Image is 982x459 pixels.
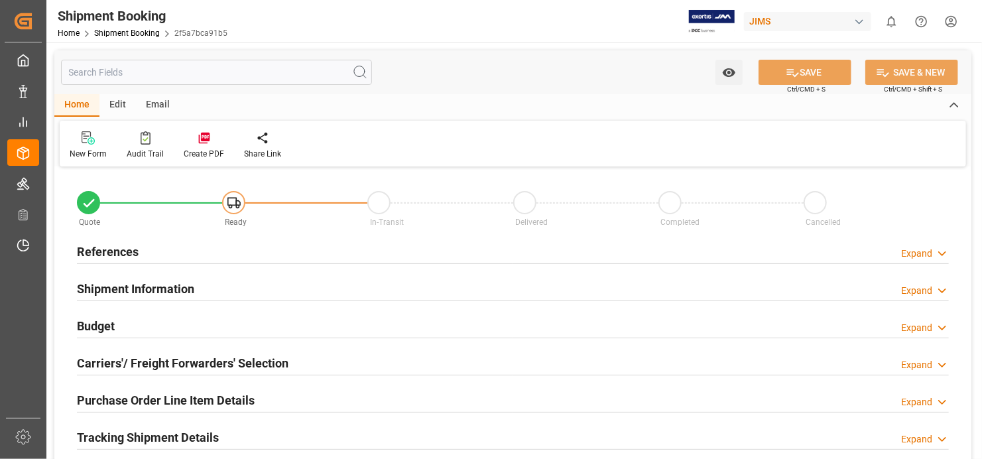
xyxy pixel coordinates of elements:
div: Expand [901,284,932,298]
span: Quote [80,218,101,227]
button: SAVE [759,60,851,85]
button: open menu [715,60,743,85]
span: In-Transit [370,218,404,227]
h2: References [77,243,139,261]
div: New Form [70,148,107,160]
div: Edit [99,94,136,117]
span: Cancelled [806,218,841,227]
a: Home [58,29,80,38]
input: Search Fields [61,60,372,85]
div: Expand [901,358,932,372]
button: SAVE & NEW [865,60,958,85]
h2: Purchase Order Line Item Details [77,391,255,409]
a: Shipment Booking [94,29,160,38]
div: Email [136,94,180,117]
h2: Carriers'/ Freight Forwarders' Selection [77,354,288,372]
div: Audit Trail [127,148,164,160]
div: Shipment Booking [58,6,227,26]
div: Expand [901,432,932,446]
span: Ready [225,218,247,227]
div: Expand [901,247,932,261]
button: JIMS [744,9,877,34]
span: Ctrl/CMD + Shift + S [884,84,942,94]
div: Home [54,94,99,117]
div: JIMS [744,12,871,31]
span: Delivered [515,218,548,227]
div: Expand [901,321,932,335]
button: Help Center [906,7,936,36]
div: Share Link [244,148,281,160]
img: Exertis%20JAM%20-%20Email%20Logo.jpg_1722504956.jpg [689,10,735,33]
div: Create PDF [184,148,224,160]
h2: Budget [77,317,115,335]
button: show 0 new notifications [877,7,906,36]
h2: Tracking Shipment Details [77,428,219,446]
h2: Shipment Information [77,280,194,298]
span: Ctrl/CMD + S [787,84,826,94]
div: Expand [901,395,932,409]
span: Completed [660,218,700,227]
